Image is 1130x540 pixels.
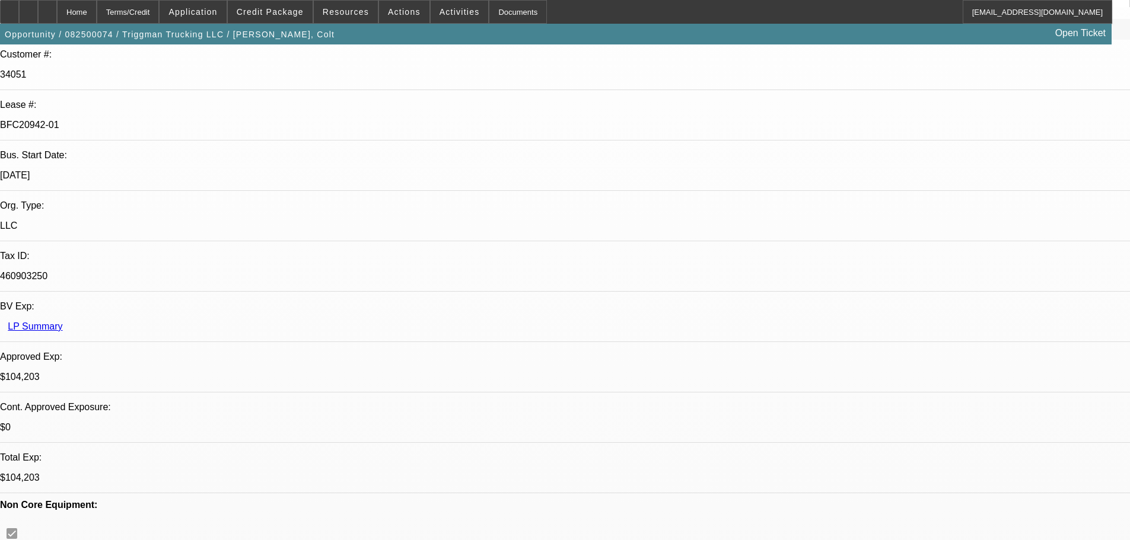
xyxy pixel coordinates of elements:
span: Opportunity / 082500074 / Triggman Trucking LLC / [PERSON_NAME], Colt [5,30,335,39]
button: Credit Package [228,1,313,23]
button: Activities [431,1,489,23]
span: Activities [440,7,480,17]
button: Actions [379,1,429,23]
span: Actions [388,7,421,17]
span: Application [168,7,217,17]
button: Application [160,1,226,23]
span: Resources [323,7,369,17]
a: LP Summary [8,321,62,331]
a: Open Ticket [1051,23,1110,43]
span: Credit Package [237,7,304,17]
button: Resources [314,1,378,23]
